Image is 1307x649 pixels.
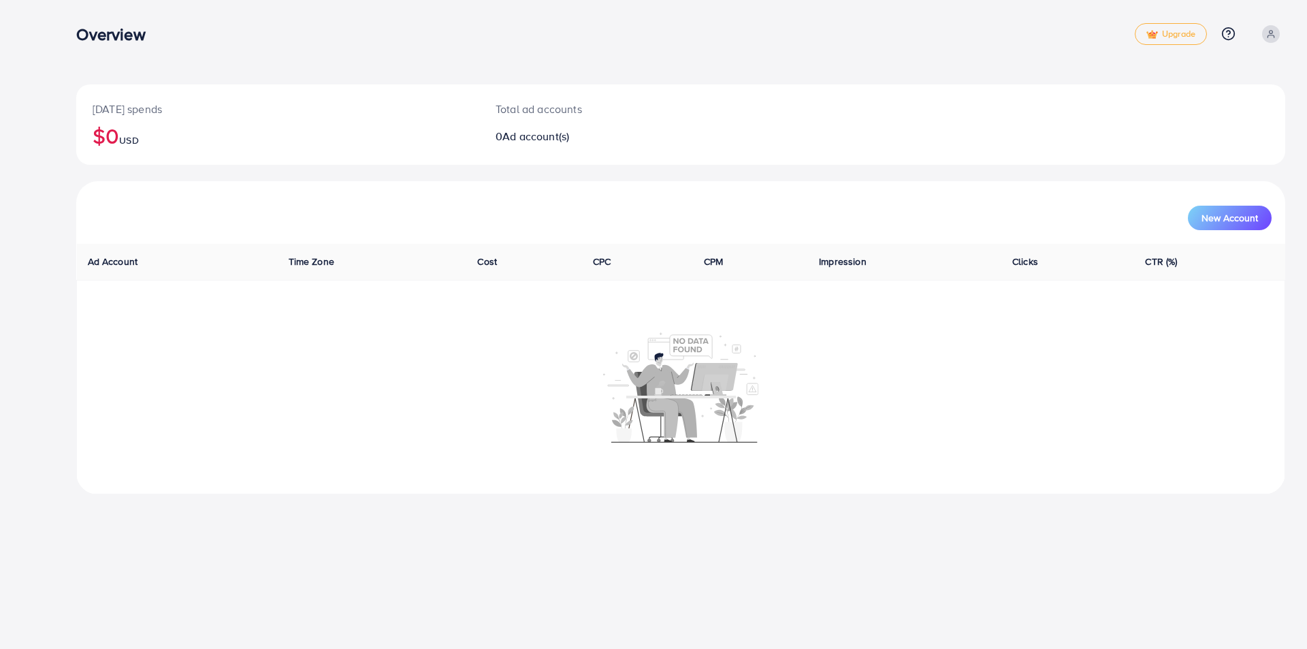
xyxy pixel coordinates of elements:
span: CPC [593,255,611,268]
p: Total ad accounts [496,101,765,117]
img: tick [1146,30,1158,39]
span: CTR (%) [1145,255,1177,268]
span: CPM [704,255,723,268]
h2: $0 [93,123,463,148]
span: Upgrade [1146,29,1195,39]
button: New Account [1188,206,1272,230]
span: Cost [477,255,497,268]
span: Clicks [1012,255,1038,268]
span: Time Zone [289,255,334,268]
span: New Account [1201,213,1258,223]
h3: Overview [76,25,156,44]
img: No account [603,331,758,443]
h2: 0 [496,130,765,143]
span: Impression [819,255,867,268]
span: USD [119,133,138,147]
span: Ad Account [88,255,138,268]
a: tickUpgrade [1135,23,1207,45]
span: Ad account(s) [502,129,569,144]
p: [DATE] spends [93,101,463,117]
